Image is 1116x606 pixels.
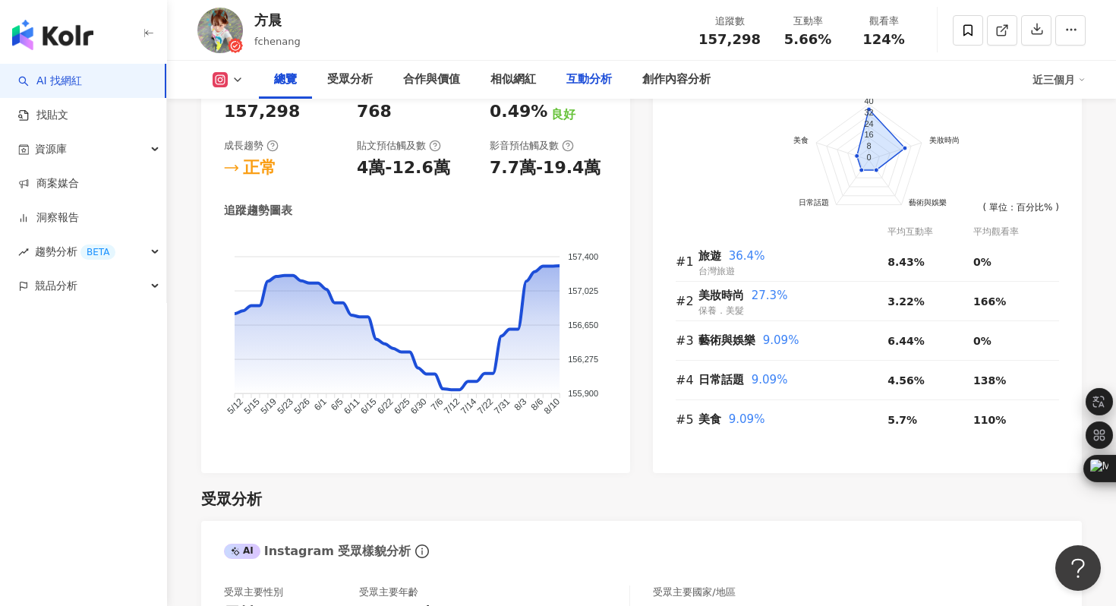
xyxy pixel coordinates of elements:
[12,20,93,50] img: logo
[492,396,512,416] tspan: 7/31
[1032,68,1086,92] div: 近三個月
[490,156,601,180] div: 7.7萬-19.4萬
[864,108,873,117] text: 32
[475,396,496,416] tspan: 7/22
[459,396,479,416] tspan: 7/14
[864,130,873,139] text: 16
[752,373,788,387] span: 9.09%
[35,235,115,269] span: 趨勢分析
[490,100,547,124] div: 0.49%
[225,396,246,416] tspan: 5/12
[254,11,301,30] div: 方晨
[752,289,788,302] span: 27.3%
[292,396,312,416] tspan: 5/26
[568,389,598,398] tspan: 155,900
[729,249,765,263] span: 36.4%
[929,136,960,144] text: 美妝時尚
[698,333,755,347] span: 藝術與娛樂
[359,585,418,599] div: 受眾主要年齡
[1055,545,1101,591] iframe: Help Scout Beacon - Open
[973,295,1006,308] span: 166%
[676,410,698,429] div: #5
[698,305,744,316] span: 保養．美髮
[243,156,276,180] div: 正常
[909,197,947,206] text: 藝術與娛樂
[403,71,460,89] div: 合作與價值
[342,396,362,416] tspan: 6/11
[224,139,279,153] div: 成長趨勢
[698,14,761,29] div: 追蹤數
[274,71,297,89] div: 總覽
[887,335,925,347] span: 6.44%
[973,414,1006,426] span: 110%
[973,256,991,268] span: 0%
[784,32,831,47] span: 5.66%
[201,488,262,510] div: 受眾分析
[729,412,765,426] span: 9.09%
[887,374,925,387] span: 4.56%
[698,412,721,426] span: 美食
[312,396,329,412] tspan: 6/1
[35,269,77,303] span: 競品分析
[80,245,115,260] div: BETA
[357,139,441,153] div: 貼文預估觸及數
[676,331,698,350] div: #3
[698,249,721,263] span: 旅遊
[568,251,598,260] tspan: 157,400
[799,197,829,206] text: 日常話題
[866,152,871,161] text: 0
[392,396,412,416] tspan: 6/25
[763,333,799,347] span: 9.09%
[429,396,446,412] tspan: 7/6
[327,71,373,89] div: 受眾分析
[642,71,711,89] div: 創作內容分析
[887,225,973,239] div: 平均互動率
[358,396,379,416] tspan: 6/15
[18,74,82,89] a: searchAI 找網紅
[542,396,563,416] tspan: 8/10
[241,396,262,416] tspan: 5/15
[698,373,744,387] span: 日常話題
[676,292,698,311] div: #2
[855,14,913,29] div: 觀看率
[18,210,79,226] a: 洞察報告
[18,176,79,191] a: 商案媒合
[551,106,575,123] div: 良好
[224,544,260,559] div: AI
[413,542,431,560] span: info-circle
[568,355,598,364] tspan: 156,275
[887,256,925,268] span: 8.43%
[568,320,598,330] tspan: 156,650
[676,252,698,271] div: #1
[568,286,598,295] tspan: 157,025
[512,396,529,412] tspan: 8/3
[357,100,392,124] div: 768
[698,289,744,302] span: 美妝時尚
[408,396,429,416] tspan: 6/30
[698,266,735,276] span: 台灣旅遊
[887,295,925,308] span: 3.22%
[887,414,917,426] span: 5.7%
[864,118,873,128] text: 24
[698,31,761,47] span: 157,298
[375,396,396,416] tspan: 6/22
[197,8,243,53] img: KOL Avatar
[676,371,698,390] div: #4
[653,585,735,599] div: 受眾主要國家/地區
[224,585,283,599] div: 受眾主要性別
[490,71,536,89] div: 相似網紅
[529,396,546,412] tspan: 8/6
[973,225,1059,239] div: 平均觀看率
[866,141,871,150] text: 8
[862,32,905,47] span: 124%
[566,71,612,89] div: 互動分析
[329,396,345,412] tspan: 6/5
[224,543,411,560] div: Instagram 受眾樣貌分析
[258,396,279,416] tspan: 5/19
[35,132,67,166] span: 資源庫
[275,396,295,416] tspan: 5/23
[18,247,29,257] span: rise
[254,36,301,47] span: fchenang
[973,335,991,347] span: 0%
[442,396,462,416] tspan: 7/12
